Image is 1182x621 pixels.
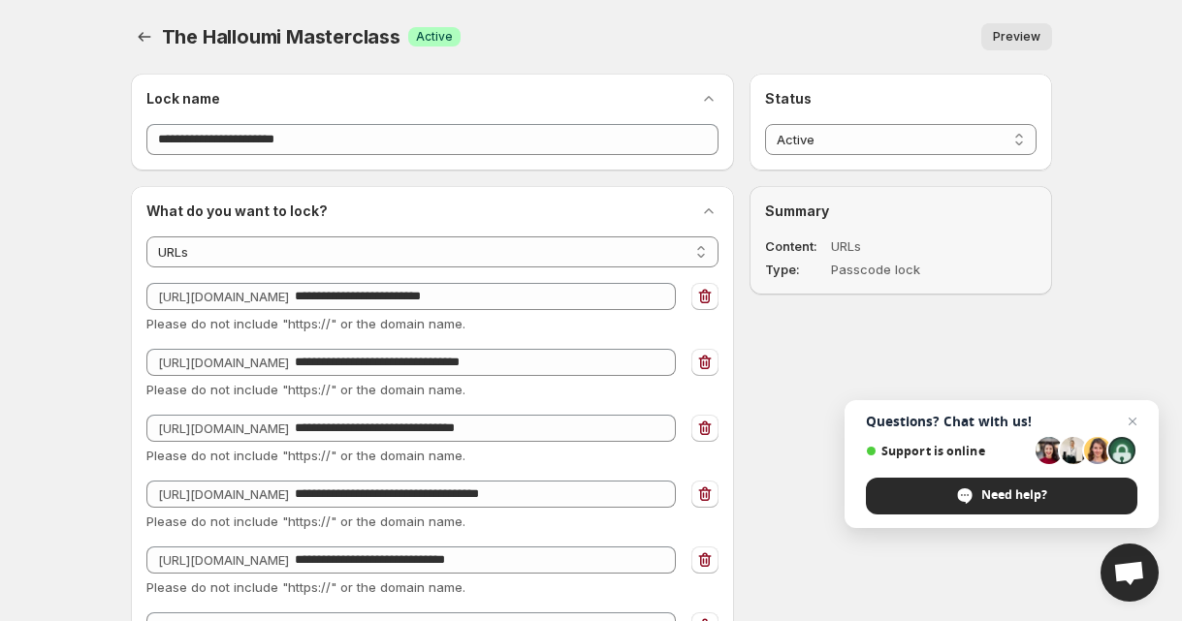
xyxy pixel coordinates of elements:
[146,513,465,529] span: Please do not include "https://" or the domain name.
[162,25,400,48] span: The Halloumi Masterclass
[866,414,1137,429] span: Questions? Chat with us!
[993,29,1040,45] span: Preview
[146,579,465,595] span: Please do not include "https://" or the domain name.
[146,448,465,463] span: Please do not include "https://" or the domain name.
[765,202,1036,221] h2: Summary
[1121,410,1144,433] span: Close chat
[831,236,980,256] dd: URLs
[981,486,1047,504] span: Need help?
[158,552,289,568] span: [URL][DOMAIN_NAME]
[158,289,289,304] span: [URL][DOMAIN_NAME]
[146,382,465,397] span: Please do not include "https://" or the domain name.
[158,486,289,502] span: [URL][DOMAIN_NAME]
[146,202,328,221] h2: What do you want to lock?
[146,89,220,109] h2: Lock name
[131,23,158,50] button: Back
[981,23,1052,50] button: Preview
[158,420,289,436] span: [URL][DOMAIN_NAME]
[765,89,1036,109] h2: Status
[866,478,1137,514] div: Need help?
[831,260,980,279] dd: Passcode lock
[765,260,827,279] dt: Type :
[146,316,465,331] span: Please do not include "https://" or the domain name.
[158,355,289,370] span: [URL][DOMAIN_NAME]
[866,444,1029,458] span: Support is online
[1101,543,1159,602] div: Open chat
[416,29,453,45] span: Active
[765,236,827,256] dt: Content :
